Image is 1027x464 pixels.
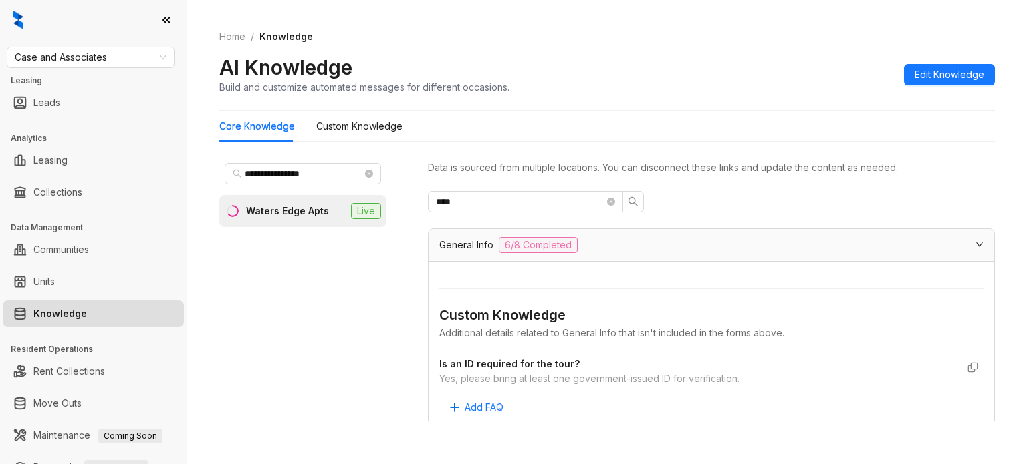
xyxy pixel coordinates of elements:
a: Units [33,268,55,295]
div: Data is sourced from multiple locations. You can disconnect these links and update the content as... [428,160,995,175]
li: Leads [3,89,184,116]
div: Build and customize automated messages for different occasions. [219,80,509,94]
div: Yes, please bring at least one government-issued ID for verification. [439,371,957,386]
span: close-circle [607,198,615,206]
span: Knowledge [259,31,313,42]
div: Core Knowledge [219,119,295,134]
a: Leads [33,89,60,116]
h3: Resident Operations [11,343,187,355]
span: close-circle [365,170,373,178]
img: logo [13,11,23,29]
li: / [251,29,254,44]
span: Edit Knowledge [915,67,984,82]
div: Waters Edge Apts [246,204,329,218]
div: Custom Knowledge [316,119,403,134]
span: search [628,196,639,207]
a: Leasing [33,147,68,174]
li: Knowledge [3,300,184,327]
span: Case and Associates [15,47,166,67]
a: Communities [33,236,89,263]
a: Move Outs [33,390,82,417]
h3: Analytics [11,132,187,144]
li: Units [3,268,184,295]
span: General Info [439,238,493,252]
li: Leasing [3,147,184,174]
button: Edit Knowledge [904,64,995,85]
span: 6/8 Completed [499,237,578,253]
button: Add FAQ [439,397,514,418]
li: Collections [3,179,184,206]
h2: AI Knowledge [219,55,352,80]
span: Add FAQ [465,400,503,415]
div: Additional details related to General Info that isn't included in the forms above. [439,326,984,340]
span: Coming Soon [98,429,162,443]
span: Live [351,203,381,219]
li: Move Outs [3,390,184,417]
h3: Data Management [11,222,187,234]
a: Home [217,29,248,44]
h3: Leasing [11,75,187,87]
li: Rent Collections [3,358,184,385]
span: expanded [976,240,984,248]
li: Communities [3,236,184,263]
strong: Is an ID required for the tour? [439,358,580,369]
a: Knowledge [33,300,87,327]
span: search [233,169,242,178]
div: General Info6/8 Completed [429,229,994,261]
a: Rent Collections [33,358,105,385]
div: Custom Knowledge [439,305,984,326]
a: Collections [33,179,82,206]
li: Maintenance [3,422,184,449]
